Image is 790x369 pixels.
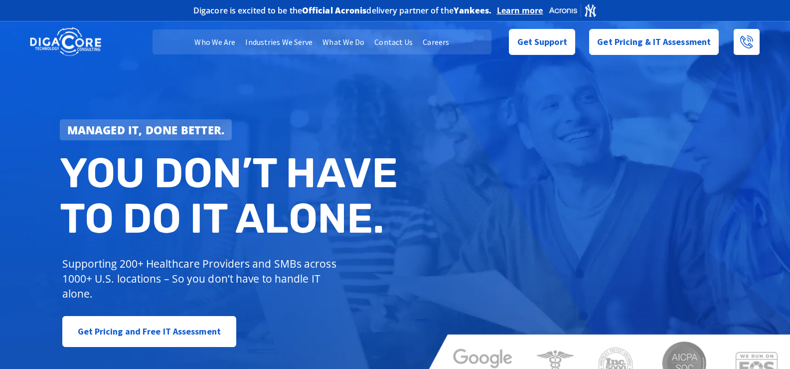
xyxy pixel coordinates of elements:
a: Contact Us [369,29,418,54]
img: Acronis [548,3,597,17]
strong: Managed IT, done better. [67,122,225,137]
a: Who We Are [189,29,240,54]
a: Get Pricing & IT Assessment [589,29,719,55]
a: Managed IT, done better. [60,119,232,140]
p: Supporting 200+ Healthcare Providers and SMBs across 1000+ U.S. locations – So you don’t have to ... [62,256,341,301]
b: Yankees. [454,5,492,16]
nav: Menu [153,29,491,54]
span: Get Pricing & IT Assessment [597,32,711,52]
a: Get Pricing and Free IT Assessment [62,316,236,347]
a: Get Support [509,29,575,55]
a: Industries We Serve [240,29,317,54]
a: What We Do [317,29,369,54]
a: Learn more [497,5,543,15]
a: Careers [418,29,454,54]
span: Get Support [517,32,567,52]
h2: Digacore is excited to be the delivery partner of the [193,6,492,14]
span: Get Pricing and Free IT Assessment [78,322,221,342]
h2: You don’t have to do IT alone. [60,150,403,242]
b: Official Acronis [302,5,367,16]
img: DigaCore Technology Consulting [30,26,101,57]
